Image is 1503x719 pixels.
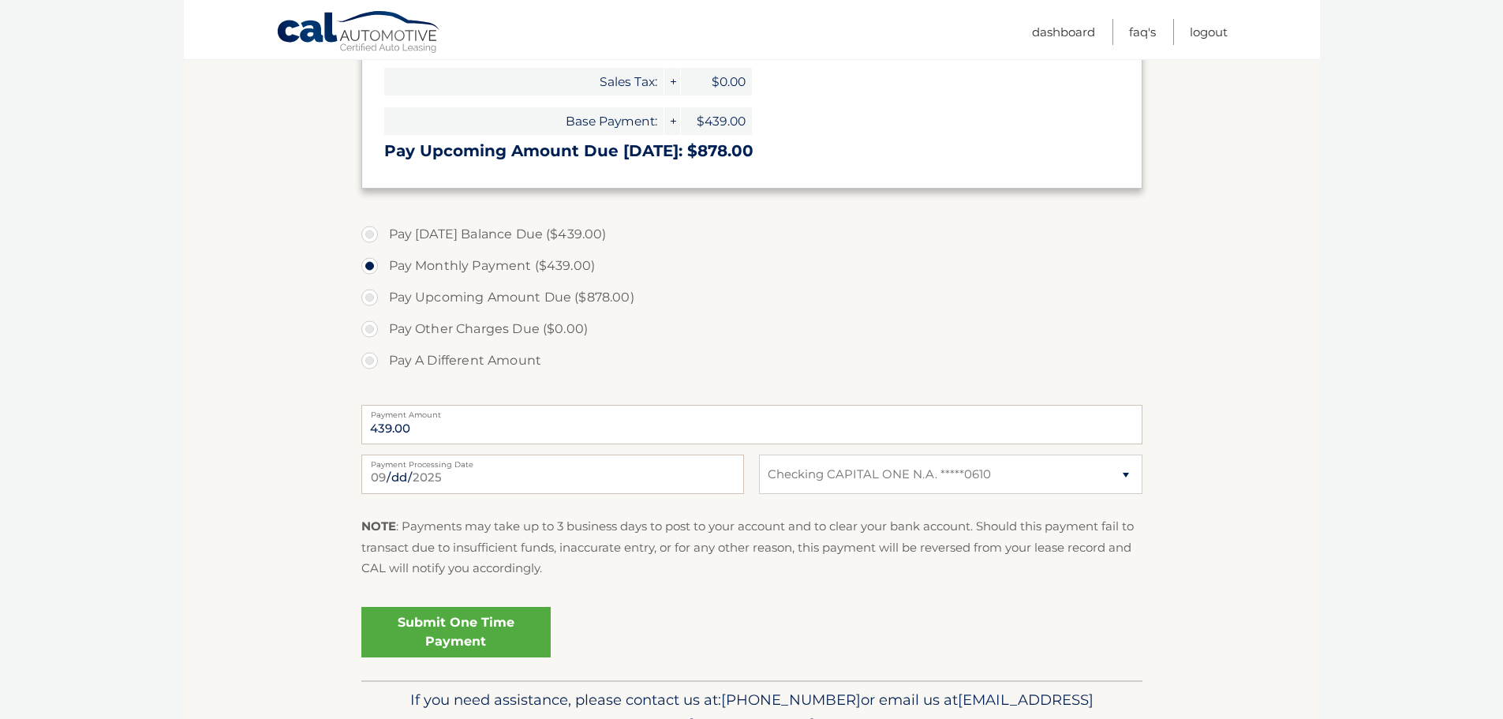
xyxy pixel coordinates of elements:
h3: Pay Upcoming Amount Due [DATE]: $878.00 [384,141,1120,161]
strong: NOTE [361,519,396,534]
a: Cal Automotive [276,10,442,56]
input: Payment Date [361,455,744,494]
label: Pay Monthly Payment ($439.00) [361,250,1142,282]
input: Payment Amount [361,405,1142,444]
span: Base Payment: [384,107,664,135]
a: Dashboard [1032,19,1095,45]
label: Pay [DATE] Balance Due ($439.00) [361,219,1142,250]
label: Payment Amount [361,405,1142,418]
label: Pay Upcoming Amount Due ($878.00) [361,282,1142,313]
span: Sales Tax: [384,68,664,95]
label: Pay A Different Amount [361,345,1142,376]
span: + [664,68,680,95]
span: + [664,107,680,135]
label: Payment Processing Date [361,455,744,467]
a: Submit One Time Payment [361,607,551,657]
label: Pay Other Charges Due ($0.00) [361,313,1142,345]
span: [PHONE_NUMBER] [721,691,861,709]
a: Logout [1190,19,1228,45]
span: $0.00 [681,68,752,95]
span: $439.00 [681,107,752,135]
p: : Payments may take up to 3 business days to post to your account and to clear your bank account.... [361,516,1142,579]
a: FAQ's [1129,19,1156,45]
